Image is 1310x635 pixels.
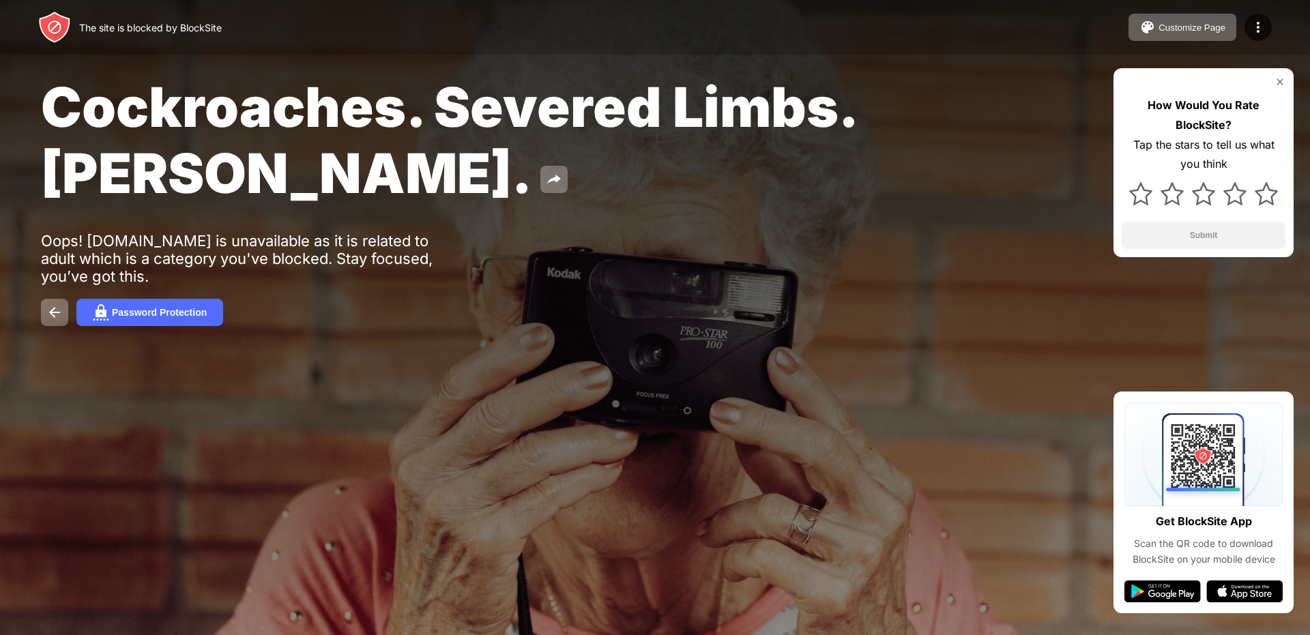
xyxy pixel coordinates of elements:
button: Customize Page [1129,14,1236,41]
div: Customize Page [1159,23,1225,33]
img: star.svg [1192,182,1215,205]
img: menu-icon.svg [1250,19,1266,35]
img: google-play.svg [1124,580,1201,602]
button: Submit [1122,222,1285,249]
img: password.svg [93,304,109,321]
img: rate-us-close.svg [1275,76,1285,87]
div: Tap the stars to tell us what you think [1122,135,1285,175]
img: star.svg [1161,182,1184,205]
div: Get BlockSite App [1156,512,1252,531]
div: Password Protection [112,307,207,318]
img: header-logo.svg [38,11,71,44]
div: Scan the QR code to download BlockSite on your mobile device [1124,536,1283,567]
span: Cockroaches. Severed Limbs. [PERSON_NAME]. [41,74,856,206]
img: star.svg [1129,182,1152,205]
img: app-store.svg [1206,580,1283,602]
div: How Would You Rate BlockSite? [1122,95,1285,135]
div: The site is blocked by BlockSite [79,22,222,33]
img: share.svg [546,171,562,188]
img: back.svg [46,304,63,321]
img: star.svg [1255,182,1278,205]
img: star.svg [1223,182,1247,205]
button: Password Protection [76,299,223,326]
div: Oops! [DOMAIN_NAME] is unavailable as it is related to adult which is a category you've blocked. ... [41,232,463,285]
img: qrcode.svg [1124,402,1283,506]
img: pallet.svg [1139,19,1156,35]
